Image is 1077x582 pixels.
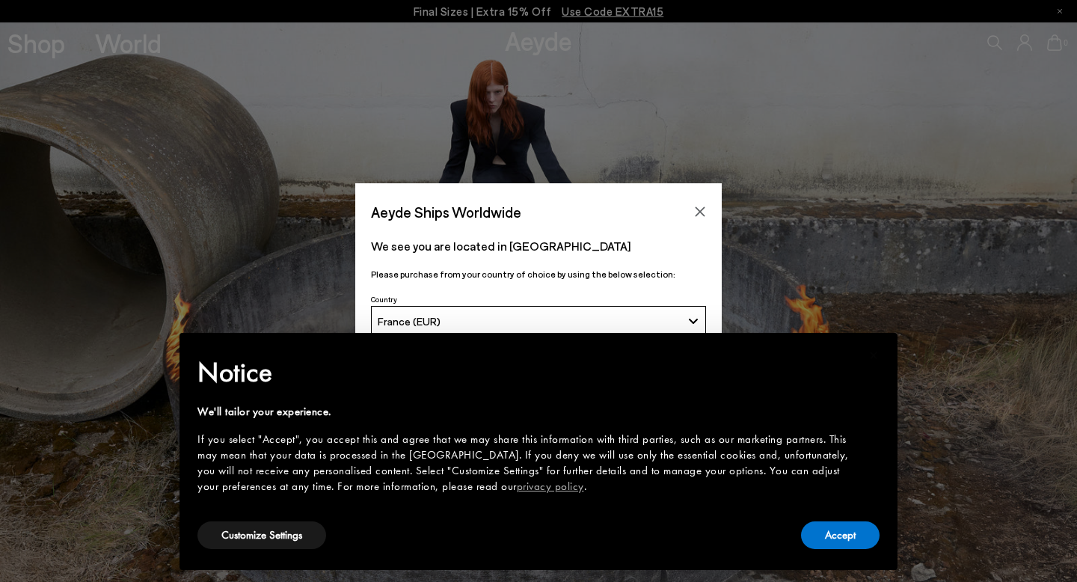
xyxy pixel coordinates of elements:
h2: Notice [197,353,856,392]
button: Customize Settings [197,521,326,549]
div: We'll tailor your experience. [197,404,856,420]
a: privacy policy [517,479,584,494]
span: × [869,343,879,367]
span: France (EUR) [378,315,441,328]
div: If you select "Accept", you accept this and agree that we may share this information with third p... [197,432,856,494]
span: Aeyde Ships Worldwide [371,199,521,225]
button: Close this notice [856,337,892,373]
button: Close [689,200,711,223]
button: Accept [801,521,880,549]
p: Please purchase from your country of choice by using the below selection: [371,267,706,281]
p: We see you are located in [GEOGRAPHIC_DATA] [371,237,706,255]
span: Country [371,295,397,304]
